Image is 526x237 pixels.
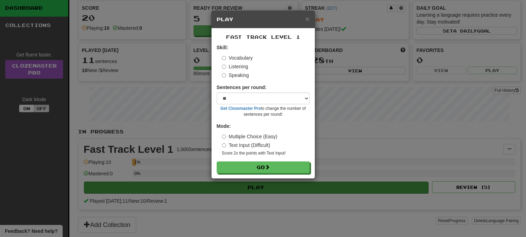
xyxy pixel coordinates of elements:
input: Speaking [222,73,226,78]
label: Listening [222,63,248,70]
button: Close [305,15,309,23]
h5: Play [217,16,310,23]
strong: Skill: [217,45,228,50]
input: Multiple Choice (Easy) [222,134,226,139]
input: Vocabulary [222,56,226,60]
a: Get Clozemaster Pro [221,106,261,111]
small: to change the number of sentences per round! [217,106,310,117]
label: Sentences per round: [217,84,267,91]
small: Score 2x the points with Text Input ! [222,150,310,156]
label: Text Input (Difficult) [222,142,270,149]
span: Fast Track Level 1 [226,34,300,40]
input: Listening [222,64,226,69]
label: Vocabulary [222,54,253,61]
label: Multiple Choice (Easy) [222,133,277,140]
button: Go [217,161,310,173]
span: × [305,15,309,23]
strong: Mode: [217,123,231,129]
input: Text Input (Difficult) [222,143,226,148]
label: Speaking [222,72,249,79]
